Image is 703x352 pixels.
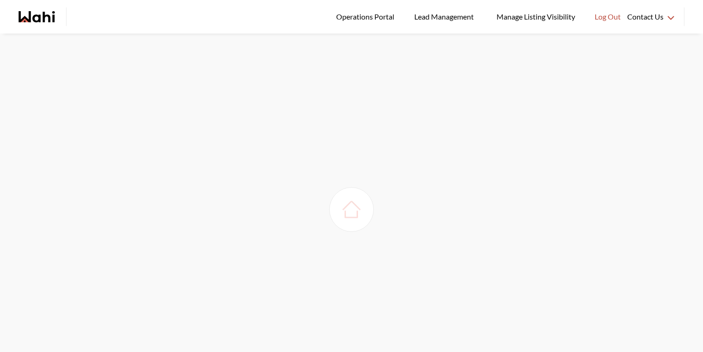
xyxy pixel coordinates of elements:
span: Lead Management [414,11,477,23]
span: Operations Portal [336,11,398,23]
img: loading house image [338,196,365,223]
a: Wahi homepage [19,11,55,22]
span: Manage Listing Visibility [494,11,578,23]
span: Log Out [595,11,621,23]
